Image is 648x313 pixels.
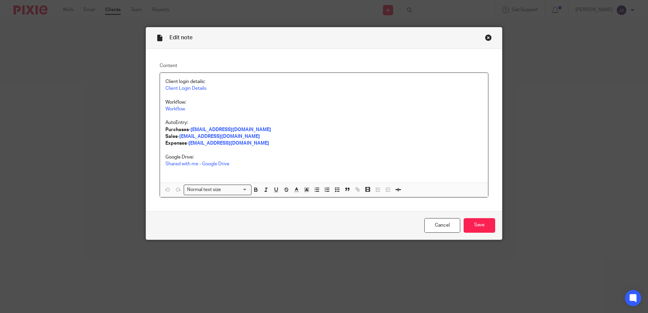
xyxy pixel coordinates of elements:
a: [EMAIL_ADDRESS][DOMAIN_NAME] [179,134,260,139]
a: Workflow [165,107,185,111]
p: Google Drive: [165,154,483,161]
a: [EMAIL_ADDRESS][DOMAIN_NAME] [188,141,269,146]
p: AutoEntry: [165,119,483,126]
p: Client login details: [165,78,483,85]
p: Workflow: [165,99,483,106]
a: [EMAIL_ADDRESS][DOMAIN_NAME] [190,127,271,132]
div: Search for option [184,185,251,195]
div: Close this dialog window [485,34,492,41]
span: Normal text size [185,186,222,193]
input: Save [464,218,495,233]
strong: Sales- [165,134,179,139]
span: Edit note [169,35,193,40]
a: Cancel [424,218,460,233]
input: Search for option [223,186,247,193]
a: Client Login Details [165,86,206,91]
strong: Purchases- [165,127,190,132]
label: Content [160,62,488,69]
a: Shared with me - Google Drive [165,162,229,166]
strong: Expenses- [165,141,188,146]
